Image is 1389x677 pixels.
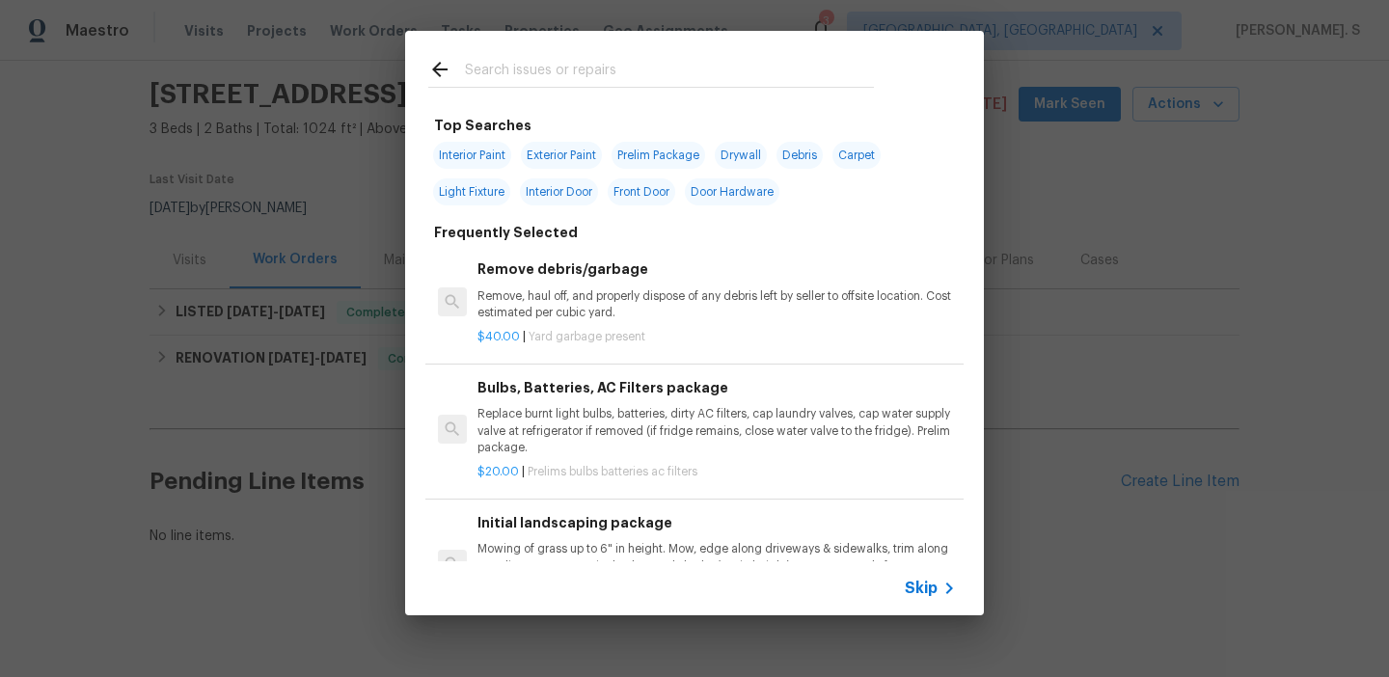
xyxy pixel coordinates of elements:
p: Remove, haul off, and properly dispose of any debris left by seller to offsite location. Cost est... [477,288,956,321]
h6: Top Searches [434,115,531,136]
p: | [477,329,956,345]
span: Interior Door [520,178,598,205]
p: Replace burnt light bulbs, batteries, dirty AC filters, cap laundry valves, cap water supply valv... [477,406,956,455]
h6: Initial landscaping package [477,512,956,533]
p: Mowing of grass up to 6" in height. Mow, edge along driveways & sidewalks, trim along standing st... [477,541,956,590]
span: Front Door [608,178,675,205]
span: Drywall [715,142,767,169]
input: Search issues or repairs [465,58,874,87]
span: $40.00 [477,331,520,342]
span: Light Fixture [433,178,510,205]
span: Prelim Package [612,142,705,169]
span: Interior Paint [433,142,511,169]
h6: Frequently Selected [434,222,578,243]
span: Exterior Paint [521,142,602,169]
span: Yard garbage present [529,331,645,342]
h6: Remove debris/garbage [477,258,956,280]
span: Debris [776,142,823,169]
span: $20.00 [477,466,519,477]
p: | [477,464,956,480]
h6: Bulbs, Batteries, AC Filters package [477,377,956,398]
span: Carpet [832,142,881,169]
span: Prelims bulbs batteries ac filters [528,466,697,477]
span: Skip [905,579,938,598]
span: Door Hardware [685,178,779,205]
